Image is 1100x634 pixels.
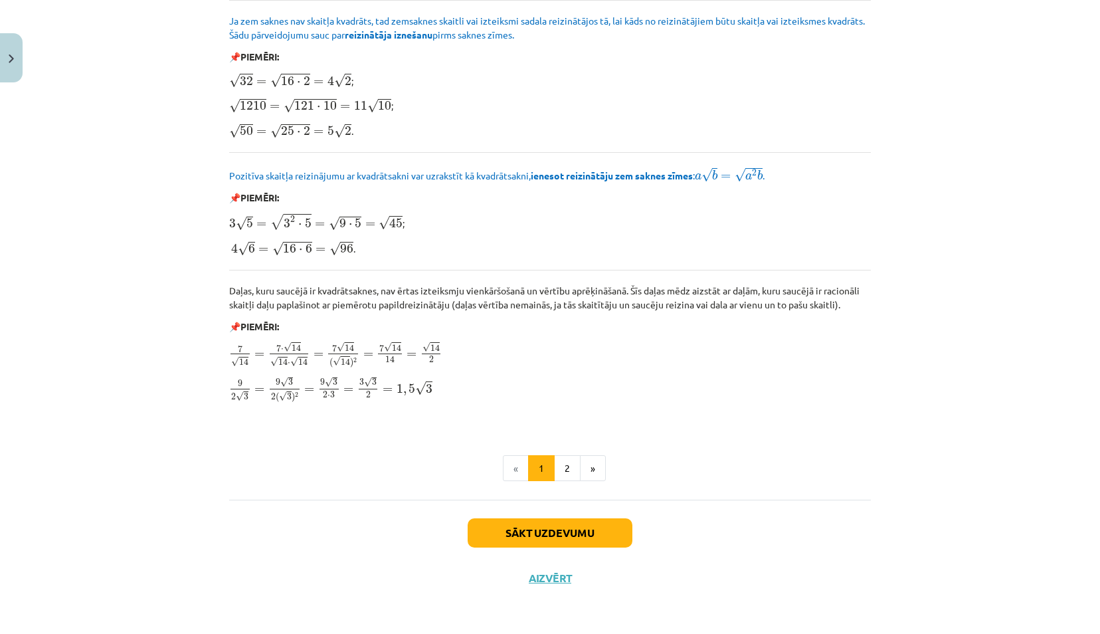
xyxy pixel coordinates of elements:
[314,80,323,85] span: =
[229,124,240,138] span: √
[236,217,246,231] span: √
[407,352,416,358] span: =
[294,101,314,110] span: 121
[256,80,266,85] span: =
[231,243,238,253] span: 4
[271,393,276,400] span: 2
[337,342,345,352] span: √
[248,244,255,253] span: 6
[256,222,266,227] span: =
[229,15,865,41] span: Ja zem saknes nav skaitļa kvadrāts, tad zemsaknes skaitli vai izteiksmi sadala reizinātājos tā, l...
[288,362,290,365] span: ⋅
[409,384,415,393] span: 5
[287,393,292,400] span: 3
[276,393,279,403] span: (
[240,76,253,86] span: 32
[379,344,384,352] span: 7
[231,357,239,367] span: √
[258,247,268,253] span: =
[246,219,253,228] span: 5
[239,358,248,366] span: 14
[314,130,323,135] span: =
[240,51,279,62] b: PIEMĒRI:
[297,81,300,85] span: ⋅
[343,387,353,393] span: =
[333,379,337,385] span: 3
[270,104,280,110] span: =
[236,391,244,401] span: √
[430,344,440,352] span: 14
[297,131,300,135] span: ⋅
[270,124,281,138] span: √
[365,222,375,227] span: =
[229,99,240,113] span: √
[290,357,298,367] span: √
[229,191,871,205] p: 📌
[745,173,752,180] span: a
[276,379,280,385] span: 9
[429,356,434,363] span: 2
[292,393,295,403] span: )
[229,72,871,89] p: ;
[256,130,266,135] span: =
[229,50,871,64] p: 📌
[340,244,353,253] span: 96
[334,74,345,88] span: √
[701,168,712,182] span: √
[272,242,283,256] span: √
[270,74,281,88] span: √
[323,391,327,398] span: 2
[392,344,401,352] span: 14
[339,219,346,228] span: 9
[468,518,632,548] button: Sākt uzdevumu
[284,99,294,113] span: √
[353,358,357,362] span: 2
[279,391,287,401] span: √
[354,101,367,110] span: 11
[238,380,242,387] span: 9
[329,358,333,368] span: (
[334,124,345,138] span: √
[304,76,310,86] span: 2
[695,173,701,180] span: a
[238,242,248,256] span: √
[281,348,284,351] span: ⋅
[379,216,389,230] span: √
[341,358,350,366] span: 14
[254,387,264,393] span: =
[229,320,871,334] p: 📌
[329,217,339,231] span: √
[284,219,290,228] span: 3
[229,169,765,181] span: Pozitīva skaitļa reizinājumu ar kvadrātsakni var uzrakstīt kā kvadrātsakni, : .
[385,356,395,364] span: 14
[281,76,294,86] span: 16
[359,379,364,385] span: 3
[721,174,731,179] span: =
[240,320,279,332] b: PIEMĒRI:
[320,379,325,385] span: 9
[292,344,301,352] span: 14
[278,358,288,366] span: 14
[280,377,288,387] span: √
[240,101,266,110] span: 1210
[229,122,871,139] p: .
[378,101,391,110] span: 10
[304,387,314,393] span: =
[254,352,264,358] span: =
[295,392,298,397] span: 2
[372,379,377,385] span: 3
[314,352,323,358] span: =
[229,213,871,231] p: ;
[397,384,403,393] span: 1
[384,342,392,352] span: √
[327,76,334,86] span: 4
[231,393,236,400] span: 2
[316,247,325,253] span: =
[270,357,278,367] span: √
[333,356,341,366] span: √
[531,169,693,181] b: ienesot reizinātāju zem saknes zīmes
[332,344,337,352] span: 7
[244,393,248,400] span: 3
[298,223,302,227] span: ⋅
[288,379,293,385] span: 3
